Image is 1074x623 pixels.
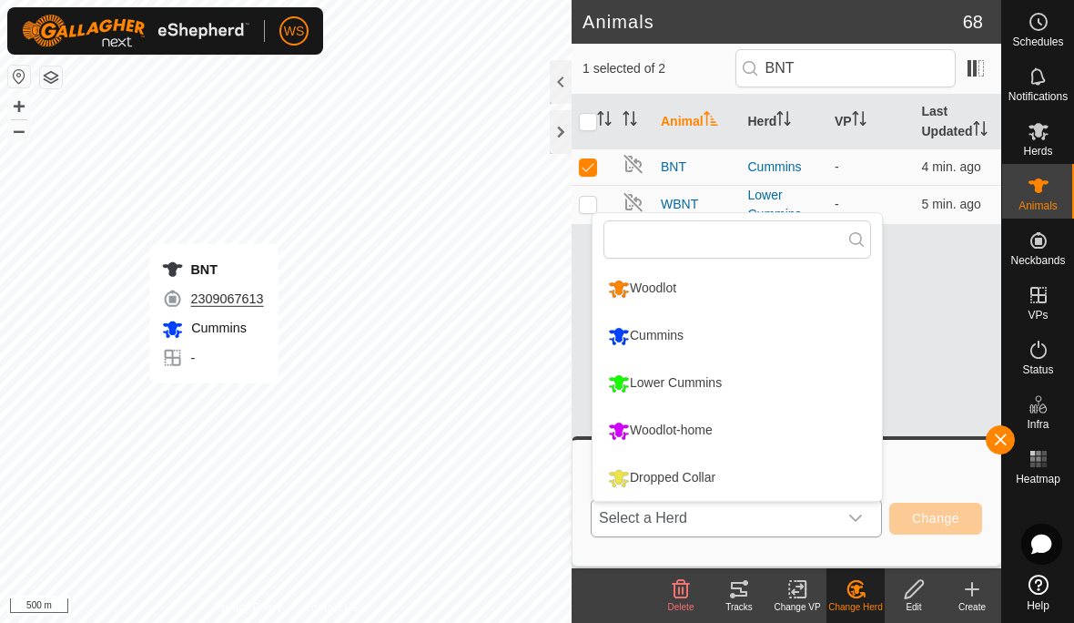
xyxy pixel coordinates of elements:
a: Contact Us [304,599,358,616]
button: Change [889,503,982,535]
button: Map Layers [40,66,62,88]
p-sorticon: Activate to sort [776,114,791,128]
p-sorticon: Activate to sort [597,114,612,128]
div: Change VP [768,600,826,614]
div: Woodlot-home [603,415,717,446]
span: Status [1022,364,1053,375]
span: Cummins [187,321,247,335]
div: dropdown trigger [837,500,874,536]
div: Woodlot [603,273,681,304]
button: + [8,96,30,117]
button: Reset Map [8,66,30,87]
li: Cummins [593,313,882,359]
span: BNT [661,158,686,177]
span: 68 [963,8,983,36]
span: Aug 17, 2025 at 8:59 PM [922,159,981,174]
img: returning off [623,153,644,175]
div: Change Herd [826,600,885,614]
li: Woodlot [593,266,882,311]
li: Woodlot-home [593,408,882,454]
span: Delete [668,602,694,612]
th: Last Updated [915,95,1002,149]
input: Search (S) [735,49,956,87]
a: Privacy Policy [214,599,282,616]
app-display-virtual-paddock-transition: - [835,159,839,174]
div: Tracks [710,600,768,614]
p-sorticon: Activate to sort [704,114,718,128]
a: Help [1002,567,1074,618]
img: returning off [623,191,644,213]
span: Schedules [1012,36,1063,47]
span: 1 selected of 2 [583,59,735,78]
span: Change [912,511,959,526]
img: Gallagher Logo [22,15,249,47]
div: Cummins [748,158,821,177]
app-display-virtual-paddock-transition: - [835,197,839,211]
p-sorticon: Activate to sort [852,114,866,128]
div: Lower Cummins [603,368,726,399]
div: BNT [161,259,263,281]
span: Infra [1027,419,1049,430]
div: - [161,347,263,369]
span: VPs [1028,310,1048,321]
th: Animal [654,95,741,149]
div: Dropped Collar [603,463,720,494]
span: Animals [1018,200,1058,211]
div: Edit [885,600,943,614]
span: Select a Herd [592,500,837,536]
span: Neckbands [1010,255,1065,266]
span: Herds [1023,146,1052,157]
ul: Option List [593,266,882,501]
span: Aug 17, 2025 at 8:58 PM [922,197,981,211]
span: WBNT [661,195,698,214]
th: Herd [741,95,828,149]
li: Lower Cummins [593,361,882,406]
button: – [8,119,30,141]
span: WS [284,22,305,41]
span: Heatmap [1016,474,1060,485]
div: Lower Cummins [748,186,821,224]
th: VP [827,95,915,149]
span: Help [1027,600,1049,611]
span: Notifications [1008,91,1068,102]
p-sorticon: Activate to sort [973,124,988,138]
li: Dropped Collar [593,455,882,501]
div: Cummins [603,321,688,352]
div: Create [943,600,1001,614]
h2: Animals [583,11,963,33]
p-sorticon: Activate to sort [623,114,637,128]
